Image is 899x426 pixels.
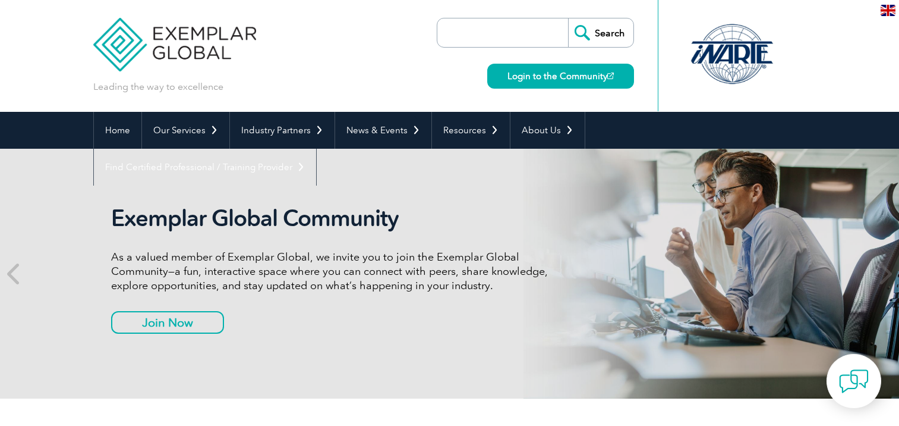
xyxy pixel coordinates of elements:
[111,311,224,334] a: Join Now
[487,64,634,89] a: Login to the Community
[881,5,895,16] img: en
[111,205,557,232] h2: Exemplar Global Community
[93,80,223,93] p: Leading the way to excellence
[568,18,633,47] input: Search
[432,112,510,149] a: Resources
[607,73,614,79] img: open_square.png
[230,112,335,149] a: Industry Partners
[142,112,229,149] a: Our Services
[335,112,431,149] a: News & Events
[111,250,557,293] p: As a valued member of Exemplar Global, we invite you to join the Exemplar Global Community—a fun,...
[94,112,141,149] a: Home
[510,112,585,149] a: About Us
[94,149,316,186] a: Find Certified Professional / Training Provider
[839,367,869,396] img: contact-chat.png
